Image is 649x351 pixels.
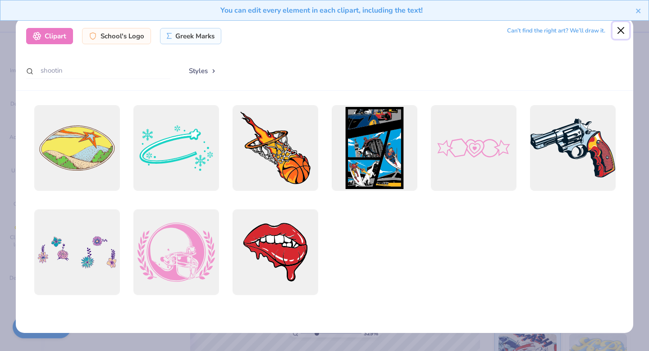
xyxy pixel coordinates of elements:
div: School's Logo [82,28,151,44]
input: Search by name [26,62,170,79]
div: Greek Marks [160,28,222,44]
div: Clipart [26,28,73,44]
div: You can edit every element in each clipart, including the text! [7,5,635,16]
div: Can’t find the right art? We’ll draw it. [507,23,605,39]
button: Close [612,22,630,39]
button: Styles [179,62,226,79]
button: close [635,5,642,16]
